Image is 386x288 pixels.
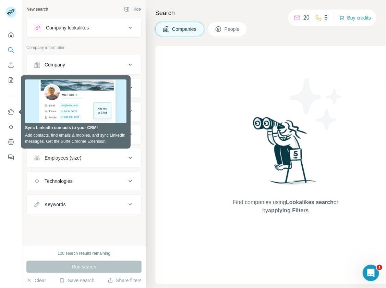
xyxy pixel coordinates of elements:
[45,131,85,138] div: Annual revenue ($)
[5,121,16,133] button: Use Surfe API
[5,106,16,118] button: Use Surfe on LinkedIn
[377,265,382,270] span: 1
[172,26,197,33] span: Companies
[363,265,379,281] iframe: Intercom live chat
[5,29,16,41] button: Quick start
[155,8,378,18] h4: Search
[231,198,340,215] span: Find companies using or by
[27,150,141,166] button: Employees (size)
[45,61,65,68] div: Company
[27,20,141,36] button: Company lookalikes
[225,26,240,33] span: People
[27,57,141,73] button: Company
[325,14,328,22] p: 5
[27,126,141,143] button: Annual revenue ($)
[5,44,16,56] button: Search
[26,277,46,284] button: Clear
[5,59,16,71] button: Enrich CSV
[26,45,142,51] p: Company information
[26,6,48,12] div: New search
[5,136,16,148] button: Dashboard
[108,277,142,284] button: Share filters
[45,108,70,115] div: HQ location
[5,74,16,86] button: My lists
[27,80,141,96] button: Industry
[46,24,89,31] div: Company lookalikes
[286,199,334,205] span: Lookalikes search
[27,173,141,189] button: Technologies
[119,4,146,14] button: Hide
[58,250,110,256] div: 100 search results remaining
[286,73,347,135] img: Surfe Illustration - Stars
[27,103,141,120] button: HQ location
[5,151,16,163] button: Feedback
[45,201,65,208] div: Keywords
[268,208,309,213] span: applying Filters
[45,154,81,161] div: Employees (size)
[303,14,310,22] p: 20
[27,196,141,213] button: Keywords
[45,178,73,185] div: Technologies
[339,13,371,23] button: Buy credits
[59,277,94,284] button: Save search
[45,85,62,91] div: Industry
[250,115,321,191] img: Surfe Illustration - Woman searching with binoculars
